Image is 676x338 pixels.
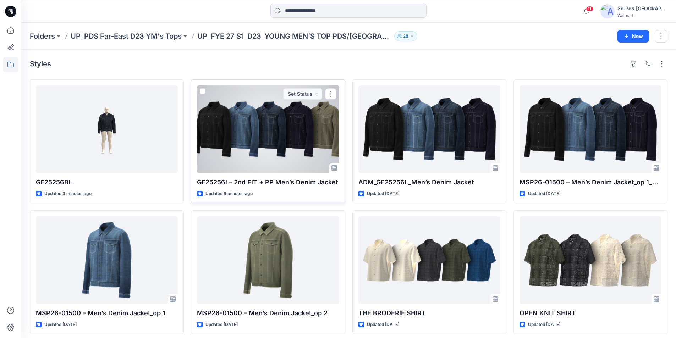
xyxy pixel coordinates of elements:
[197,216,339,304] a: MSP26-01500 – Men’s Denim Jacket_op 2
[520,85,661,173] a: MSP26-01500 – Men’s Denim Jacket_op 1_RECOLOR
[44,190,92,198] p: Updated 3 minutes ago
[617,30,649,43] button: New
[367,190,399,198] p: Updated [DATE]
[36,177,178,187] p: GE25256BL
[617,13,667,18] div: Walmart
[36,308,178,318] p: MSP26-01500 – Men’s Denim Jacket_op 1
[71,31,182,41] a: UP_PDS Far-East D23 YM's Tops
[367,321,399,328] p: Updated [DATE]
[617,4,667,13] div: 3d Pds [GEOGRAPHIC_DATA]
[197,85,339,173] a: GE25256L– 2nd FIT + PP Men’s Denim Jacket
[197,31,391,41] p: UP_FYE 27 S1_D23_YOUNG MEN’S TOP PDS/[GEOGRAPHIC_DATA]
[520,177,661,187] p: MSP26-01500 – Men’s Denim Jacket_op 1_RECOLOR
[197,177,339,187] p: GE25256L– 2nd FIT + PP Men’s Denim Jacket
[205,321,238,328] p: Updated [DATE]
[36,216,178,304] a: MSP26-01500 – Men’s Denim Jacket_op 1
[205,190,253,198] p: Updated 9 minutes ago
[44,321,77,328] p: Updated [DATE]
[30,31,55,41] a: Folders
[358,177,500,187] p: ADM_GE25256L_Men’s Denim Jacket
[197,308,339,318] p: MSP26-01500 – Men’s Denim Jacket_op 2
[36,85,178,173] a: GE25256BL
[358,85,500,173] a: ADM_GE25256L_Men’s Denim Jacket
[358,308,500,318] p: THE BRODERIE SHIRT
[394,31,417,41] button: 28
[520,216,661,304] a: OPEN KNIT SHIRT
[30,60,51,68] h4: Styles
[586,6,594,12] span: 11
[600,4,615,18] img: avatar
[358,216,500,304] a: THE BRODERIE SHIRT
[403,32,408,40] p: 28
[520,308,661,318] p: OPEN KNIT SHIRT
[528,321,560,328] p: Updated [DATE]
[528,190,560,198] p: Updated [DATE]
